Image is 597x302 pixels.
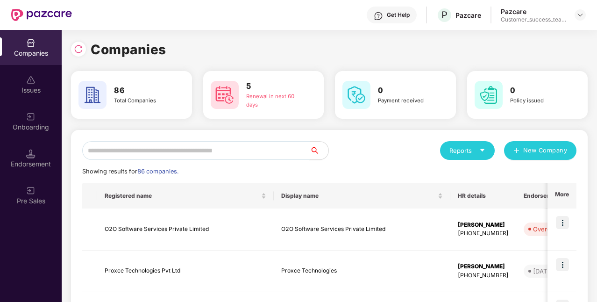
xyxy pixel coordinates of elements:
img: svg+xml;base64,PHN2ZyBpZD0iSGVscC0zMngzMiIgeG1sbnM9Imh0dHA6Ly93d3cudzMub3JnLzIwMDAvc3ZnIiB3aWR0aD... [374,11,383,21]
img: New Pazcare Logo [11,9,72,21]
th: More [547,183,576,209]
span: Endorsements [524,192,577,200]
div: Overdue - 197d [533,224,580,234]
div: [PHONE_NUMBER] [458,271,509,280]
img: icon [556,258,569,271]
td: Proxce Technologies [274,251,450,293]
img: svg+xml;base64,PHN2ZyBpZD0iSXNzdWVzX2Rpc2FibGVkIiB4bWxucz0iaHR0cDovL3d3dy53My5vcmcvMjAwMC9zdmciIH... [26,75,36,85]
h3: 0 [510,85,569,97]
img: svg+xml;base64,PHN2ZyB4bWxucz0iaHR0cDovL3d3dy53My5vcmcvMjAwMC9zdmciIHdpZHRoPSI2MCIgaGVpZ2h0PSI2MC... [342,81,370,109]
span: Display name [281,192,436,200]
div: Policy issued [510,97,569,105]
div: Get Help [387,11,410,19]
span: Registered name [105,192,259,200]
td: Proxce Technologies Pvt Ltd [97,251,274,293]
img: svg+xml;base64,PHN2ZyBpZD0iRHJvcGRvd24tMzJ4MzIiIHhtbG5zPSJodHRwOi8vd3d3LnczLm9yZy8yMDAwL3N2ZyIgd2... [576,11,584,19]
div: Pazcare [501,7,566,16]
img: svg+xml;base64,PHN2ZyB3aWR0aD0iMjAiIGhlaWdodD0iMjAiIHZpZXdCb3g9IjAgMCAyMCAyMCIgZmlsbD0ibm9uZSIgeG... [26,186,36,195]
td: O2O Software Services Private Limited [97,209,274,251]
div: Total Companies [114,97,172,105]
span: caret-down [479,147,485,153]
span: Showing results for [82,168,178,175]
img: svg+xml;base64,PHN2ZyB3aWR0aD0iMTQuNSIgaGVpZ2h0PSIxNC41IiB2aWV3Qm94PSIwIDAgMTYgMTYiIGZpbGw9Im5vbm... [26,149,36,158]
img: svg+xml;base64,PHN2ZyB3aWR0aD0iMjAiIGhlaWdodD0iMjAiIHZpZXdCb3g9IjAgMCAyMCAyMCIgZmlsbD0ibm9uZSIgeG... [26,112,36,122]
div: Renewal in next 60 days [246,93,305,109]
h3: 86 [114,85,172,97]
img: svg+xml;base64,PHN2ZyB4bWxucz0iaHR0cDovL3d3dy53My5vcmcvMjAwMC9zdmciIHdpZHRoPSI2MCIgaGVpZ2h0PSI2MC... [475,81,503,109]
div: [PERSON_NAME] [458,262,509,271]
div: [PHONE_NUMBER] [458,229,509,238]
img: svg+xml;base64,PHN2ZyBpZD0iUmVsb2FkLTMyeDMyIiB4bWxucz0iaHR0cDovL3d3dy53My5vcmcvMjAwMC9zdmciIHdpZH... [74,44,83,54]
img: svg+xml;base64,PHN2ZyB4bWxucz0iaHR0cDovL3d3dy53My5vcmcvMjAwMC9zdmciIHdpZHRoPSI2MCIgaGVpZ2h0PSI2MC... [78,81,107,109]
th: HR details [450,183,516,209]
button: search [309,141,329,160]
h3: 0 [378,85,436,97]
button: plusNew Company [504,141,576,160]
div: Customer_success_team_lead [501,16,566,23]
div: Reports [449,146,485,155]
img: svg+xml;base64,PHN2ZyBpZD0iQ29tcGFuaWVzIiB4bWxucz0iaHR0cDovL3d3dy53My5vcmcvMjAwMC9zdmciIHdpZHRoPS... [26,38,36,48]
h3: 5 [246,80,305,93]
span: search [309,147,328,154]
img: icon [556,216,569,229]
div: Pazcare [455,11,481,20]
h1: Companies [91,39,166,60]
span: 86 companies. [137,168,178,175]
td: O2O Software Services Private Limited [274,209,450,251]
th: Registered name [97,183,274,209]
img: svg+xml;base64,PHN2ZyB4bWxucz0iaHR0cDovL3d3dy53My5vcmcvMjAwMC9zdmciIHdpZHRoPSI2MCIgaGVpZ2h0PSI2MC... [211,81,239,109]
th: Display name [274,183,450,209]
span: New Company [523,146,568,155]
div: [DATE] [533,266,553,276]
div: [PERSON_NAME] [458,221,509,230]
span: P [441,9,448,21]
span: plus [513,147,519,155]
div: Payment received [378,97,436,105]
